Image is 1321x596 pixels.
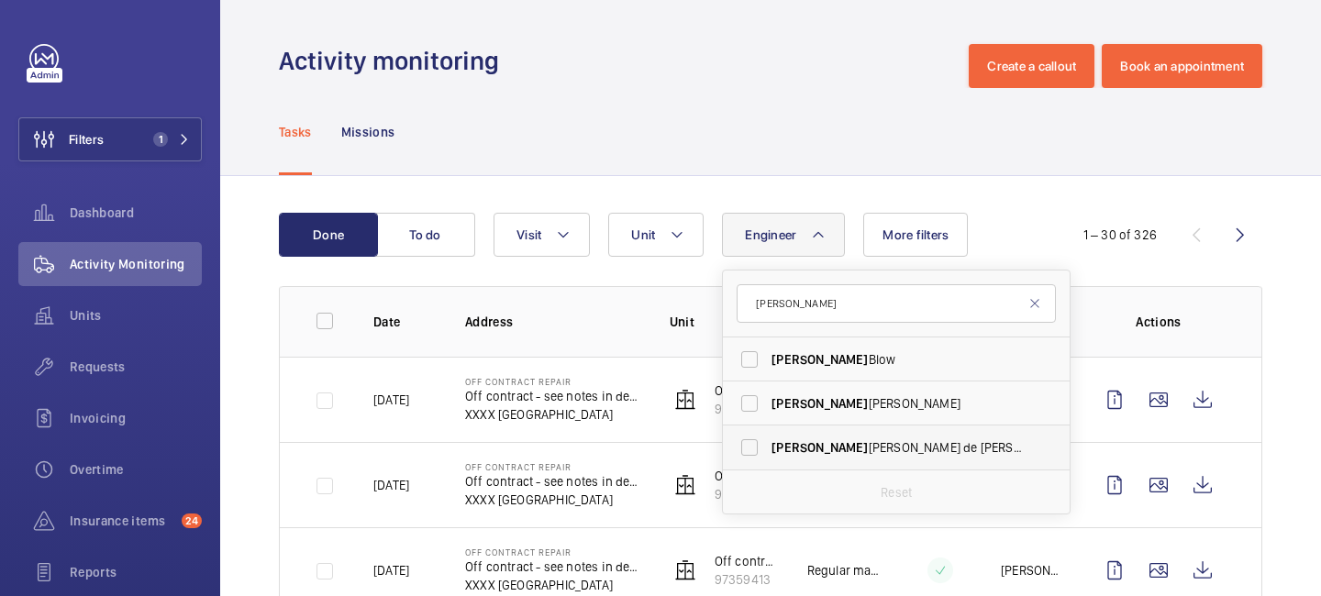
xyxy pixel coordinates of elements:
p: 97359413 [715,400,778,418]
p: XXXX [GEOGRAPHIC_DATA] [465,405,640,424]
p: Off Contract Repair [465,376,640,387]
button: More filters [863,213,968,257]
span: Filters [69,130,104,149]
button: Create a callout [969,44,1094,88]
button: Engineer [722,213,845,257]
p: [DATE] [373,561,409,579]
button: Filters1 [18,117,202,161]
img: elevator.svg [674,474,696,496]
p: Off contract - see notes in description [465,557,640,576]
input: Search by engineer [737,284,1056,323]
p: Off Contract Repair [465,546,640,557]
p: 97359413 [715,485,778,503]
span: 24 [182,513,202,528]
p: [DATE] [373,391,409,409]
p: Off contract [715,552,778,570]
p: Tasks [279,123,312,141]
p: Off contract [715,381,778,400]
span: Invoicing [70,409,202,427]
span: Overtime [70,460,202,479]
span: Units [70,306,202,325]
p: 97359413 [715,570,778,589]
span: Insurance items [70,512,174,530]
p: Regular maintenance [807,561,880,579]
span: Visit [516,227,541,242]
p: [PERSON_NAME] de [PERSON_NAME] [1001,561,1063,579]
p: [DATE] [373,476,409,494]
p: Missions [341,123,395,141]
span: 1 [153,132,168,147]
p: XXXX [GEOGRAPHIC_DATA] [465,491,640,509]
span: Activity Monitoring [70,255,202,273]
p: Unit [670,313,778,331]
p: Off contract - see notes in description [465,472,640,491]
div: 1 – 30 of 326 [1083,226,1157,244]
span: Dashboard [70,204,202,222]
button: Visit [494,213,590,257]
span: [PERSON_NAME] [772,352,868,367]
span: Engineer [745,227,796,242]
span: [PERSON_NAME] [772,440,868,455]
button: Unit [608,213,704,257]
p: Off contract [715,467,778,485]
img: elevator.svg [674,389,696,411]
p: XXXX [GEOGRAPHIC_DATA] [465,576,640,594]
span: [PERSON_NAME] de [PERSON_NAME] [772,438,1024,457]
p: Off contract - see notes in description [465,387,640,405]
p: Address [465,313,640,331]
span: Blow [772,350,1024,369]
p: Actions [1093,313,1225,331]
img: elevator.svg [674,559,696,581]
span: [PERSON_NAME] [772,394,1024,413]
button: Book an appointment [1102,44,1262,88]
span: Unit [631,227,655,242]
p: Off Contract Repair [465,461,640,472]
button: To do [376,213,475,257]
p: Reset [881,483,912,502]
span: Requests [70,358,202,376]
span: Reports [70,563,202,581]
h1: Activity monitoring [279,44,510,78]
span: [PERSON_NAME] [772,396,868,411]
button: Done [279,213,378,257]
span: More filters [883,227,949,242]
p: Date [373,313,436,331]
